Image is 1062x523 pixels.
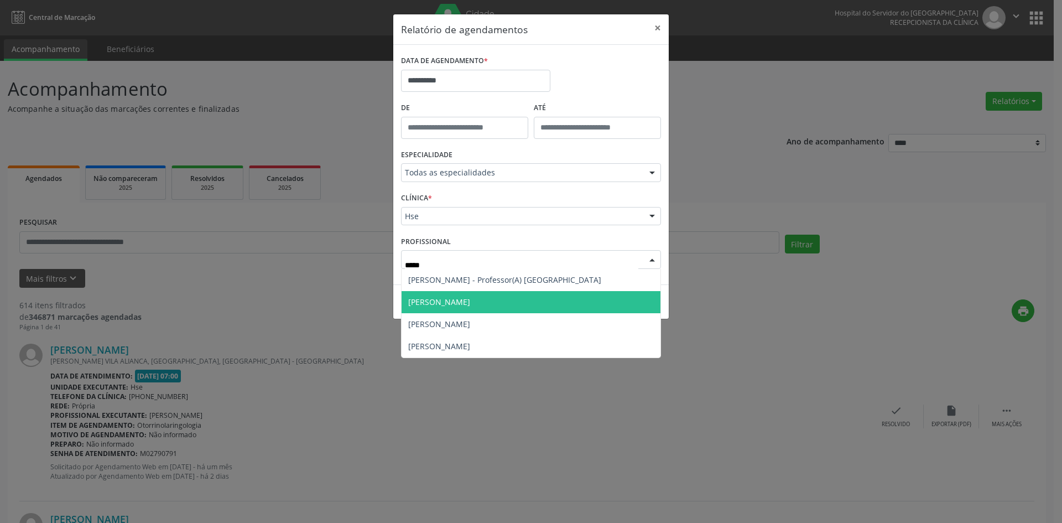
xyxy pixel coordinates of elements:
[401,100,528,117] label: De
[408,297,470,307] span: [PERSON_NAME]
[401,22,528,37] h5: Relatório de agendamentos
[401,190,432,207] label: CLÍNICA
[401,147,452,164] label: ESPECIALIDADE
[534,100,661,117] label: ATÉ
[405,167,638,178] span: Todas as especialidades
[408,275,601,285] span: [PERSON_NAME] - Professor(A) [GEOGRAPHIC_DATA]
[647,14,669,42] button: Close
[408,341,470,351] span: [PERSON_NAME]
[401,53,488,70] label: DATA DE AGENDAMENTO
[401,233,451,250] label: PROFISSIONAL
[408,319,470,329] span: [PERSON_NAME]
[405,211,638,222] span: Hse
